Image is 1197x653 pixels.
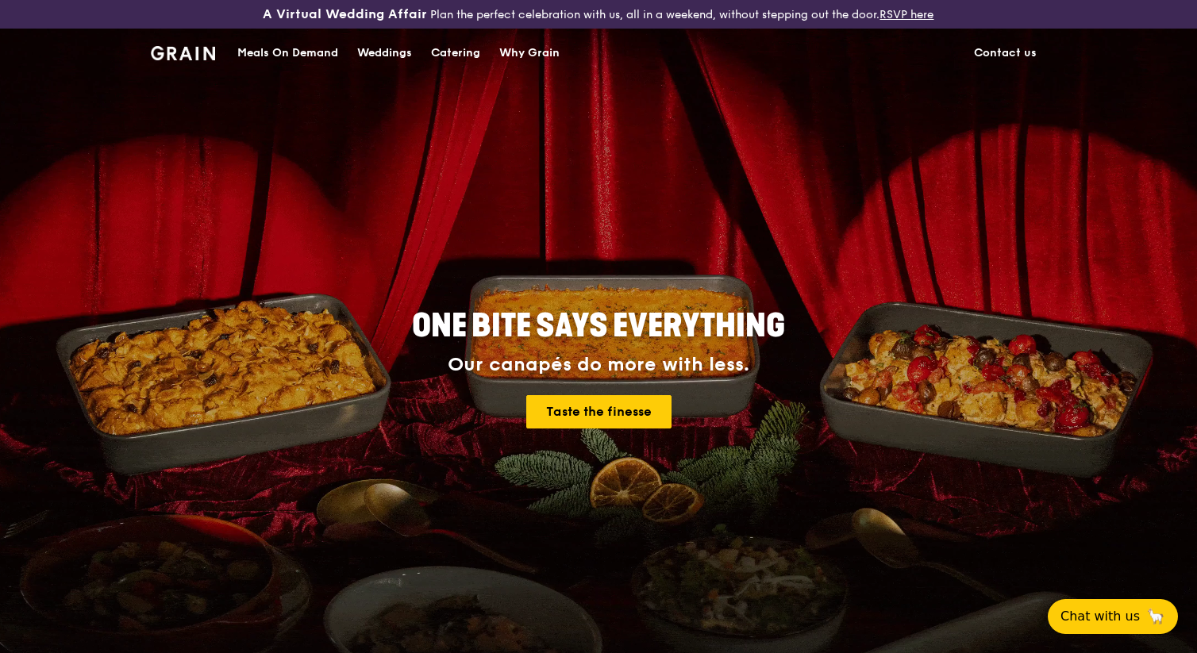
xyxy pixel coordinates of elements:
[1146,607,1165,626] span: 🦙
[431,29,480,77] div: Catering
[964,29,1046,77] a: Contact us
[357,29,412,77] div: Weddings
[237,29,338,77] div: Meals On Demand
[879,8,933,21] a: RSVP here
[151,28,215,75] a: GrainGrain
[348,29,421,77] a: Weddings
[263,6,427,22] h3: A Virtual Wedding Affair
[1060,607,1140,626] span: Chat with us
[313,354,884,376] div: Our canapés do more with less.
[526,395,672,428] a: Taste the finesse
[1048,599,1178,634] button: Chat with us🦙
[412,307,785,345] span: ONE BITE SAYS EVERYTHING
[151,46,215,60] img: Grain
[421,29,490,77] a: Catering
[490,29,569,77] a: Why Grain
[499,29,560,77] div: Why Grain
[199,6,997,22] div: Plan the perfect celebration with us, all in a weekend, without stepping out the door.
